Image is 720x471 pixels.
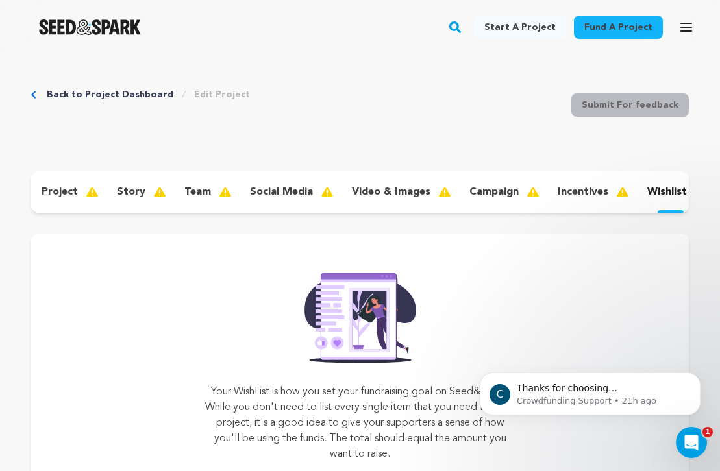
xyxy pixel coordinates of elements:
[474,16,566,39] a: Start a project
[31,88,250,101] div: Breadcrumb
[558,184,608,200] p: incentives
[352,184,430,200] p: video & images
[240,182,341,202] button: social media
[42,184,78,200] p: project
[153,184,177,200] img: warning-full.svg
[47,88,173,101] a: Back to Project Dashboard
[571,93,689,117] button: Submit For feedback
[39,19,141,35] img: Seed&Spark Logo Dark Mode
[86,184,109,200] img: warning-full.svg
[250,184,313,200] p: social media
[459,182,547,202] button: campaign
[341,182,459,202] button: video & images
[460,345,720,436] iframe: Intercom notifications message
[469,184,519,200] p: campaign
[574,16,663,39] a: Fund a project
[31,182,106,202] button: project
[527,184,550,200] img: warning-full.svg
[117,184,145,200] p: story
[616,184,639,200] img: warning-full.svg
[39,19,141,35] a: Seed&Spark Homepage
[637,182,715,202] button: wishlist
[321,184,344,200] img: warning-full.svg
[438,184,462,200] img: warning-full.svg
[219,184,242,200] img: warning-full.svg
[294,265,427,363] img: Seed&Spark Rafiki Image
[702,427,713,437] span: 1
[174,182,240,202] button: team
[647,184,687,200] p: wishlist
[547,182,637,202] button: incentives
[203,384,517,462] p: Your WishList is how you set your fundraising goal on Seed&Spark. While you don't need to list ev...
[184,184,211,200] p: team
[194,88,250,101] a: Edit Project
[676,427,707,458] iframe: Intercom live chat
[106,182,174,202] button: story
